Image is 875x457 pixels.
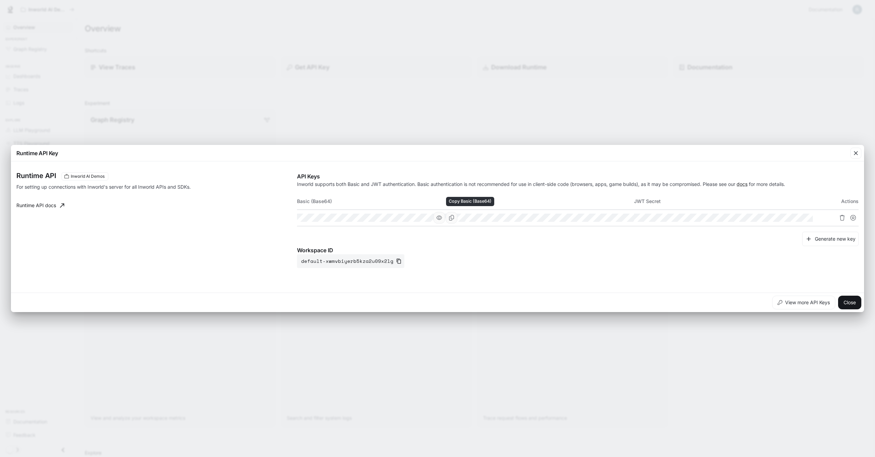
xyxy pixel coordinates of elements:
button: Delete API key [837,212,848,223]
div: Copy Basic (Base64) [446,197,494,206]
th: Actions [803,193,859,210]
button: Close [838,296,861,309]
th: Basic (Base64) [297,193,466,210]
p: Inworld supports both Basic and JWT authentication. Basic authentication is not recommended for u... [297,180,859,188]
a: docs [737,181,748,187]
button: View more API Keys [772,296,835,309]
p: API Keys [297,172,859,180]
th: JWT Secret [634,193,803,210]
button: Copy Basic (Base64) [446,212,457,224]
p: Runtime API Key [16,149,58,157]
div: These keys will apply to your current workspace only [62,172,108,180]
button: Suspend API key [848,212,859,223]
span: Inworld AI Demos [68,173,107,179]
button: Generate new key [802,232,859,246]
p: For setting up connections with Inworld's server for all Inworld APIs and SDKs. [16,183,223,190]
h3: Runtime API [16,172,56,179]
button: default-xwmvbiyerb5kza2u09x2lg [297,254,404,268]
a: Runtime API docs [14,199,67,212]
p: Workspace ID [297,246,859,254]
th: JWT Key [466,193,634,210]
